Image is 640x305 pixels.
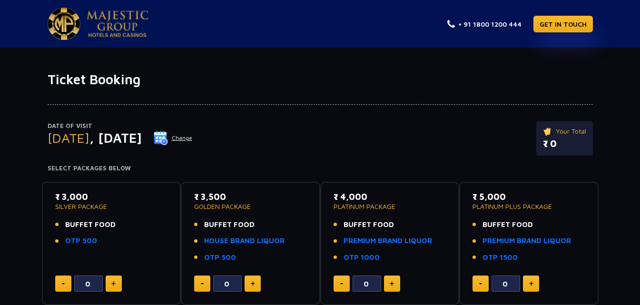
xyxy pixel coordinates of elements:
img: Majestic Pride [87,10,148,37]
img: plus [390,281,394,286]
p: Your Total [543,126,586,137]
p: ₹ 3,500 [194,190,307,203]
img: minus [62,283,65,285]
img: minus [479,283,482,285]
img: plus [251,281,255,286]
p: ₹ 4,000 [334,190,446,203]
span: BUFFET FOOD [482,219,533,230]
p: GOLDEN PACKAGE [194,203,307,210]
h4: Select Packages Below [48,165,593,172]
p: ₹ 3,000 [55,190,168,203]
img: plus [111,281,116,286]
span: BUFFET FOOD [65,219,116,230]
img: Majestic Pride [48,8,80,40]
a: PREMIUM BRAND LIQUOR [482,236,571,246]
p: ₹ 0 [543,137,586,151]
p: ₹ 5,000 [473,190,585,203]
p: SILVER PACKAGE [55,203,168,210]
img: minus [340,283,343,285]
p: Date of Visit [48,121,193,131]
img: ticket [543,126,553,137]
a: OTP 500 [204,252,236,263]
span: BUFFET FOOD [344,219,394,230]
a: HOUSE BRAND LIQUOR [204,236,285,246]
a: OTP 1000 [344,252,380,263]
p: PLATINUM PACKAGE [334,203,446,210]
a: + 91 1800 1200 444 [447,19,522,29]
img: minus [201,283,204,285]
span: BUFFET FOOD [204,219,255,230]
img: plus [529,281,533,286]
h1: Ticket Booking [48,71,593,88]
span: [DATE] [48,130,89,146]
a: OTP 500 [65,236,97,246]
p: PLATINUM PLUS PACKAGE [473,203,585,210]
a: PREMIUM BRAND LIQUOR [344,236,432,246]
a: OTP 1500 [482,252,518,263]
a: GET IN TOUCH [533,16,593,32]
button: Change [153,130,193,146]
span: , [DATE] [89,130,142,146]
